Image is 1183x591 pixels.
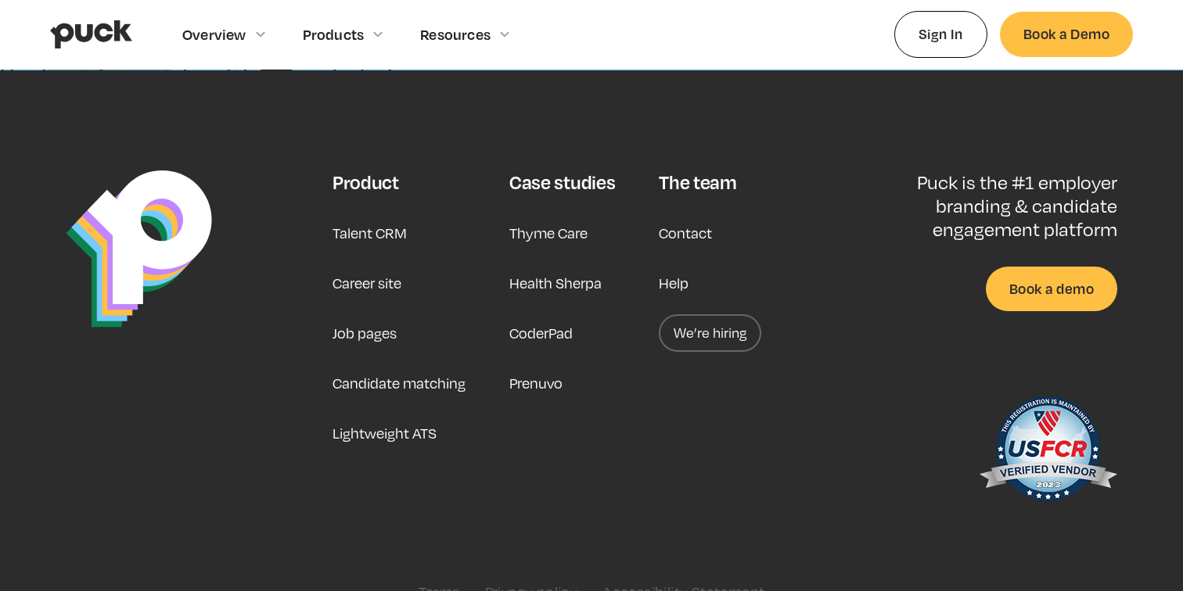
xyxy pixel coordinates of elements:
div: Case studies [509,170,615,194]
div: Overview [182,26,246,43]
a: Talent CRM [333,214,407,252]
img: Puck Logo [66,170,212,328]
p: Puck is the #1 employer branding & candidate engagement platform [866,170,1117,242]
a: Book a demo [986,267,1117,311]
a: Contact [659,214,712,252]
a: We’re hiring [659,314,761,352]
a: Help [659,264,689,302]
a: Lightweight ATS [333,414,437,452]
a: Career site [333,264,401,302]
img: US Federal Contractor Registration System for Award Management Verified Vendor Seal [978,389,1117,514]
div: Resources [420,26,491,43]
a: Prenuvo [509,364,563,402]
a: Health Sherpa [509,264,602,302]
a: Sign In [894,11,987,57]
div: The team [659,170,736,194]
a: CoderPad [509,314,573,352]
div: Products [303,26,365,43]
a: Candidate matching [333,364,466,402]
a: Job pages [333,314,397,352]
a: Book a Demo [1000,12,1133,56]
div: Product [333,170,399,194]
a: Thyme Care [509,214,588,252]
